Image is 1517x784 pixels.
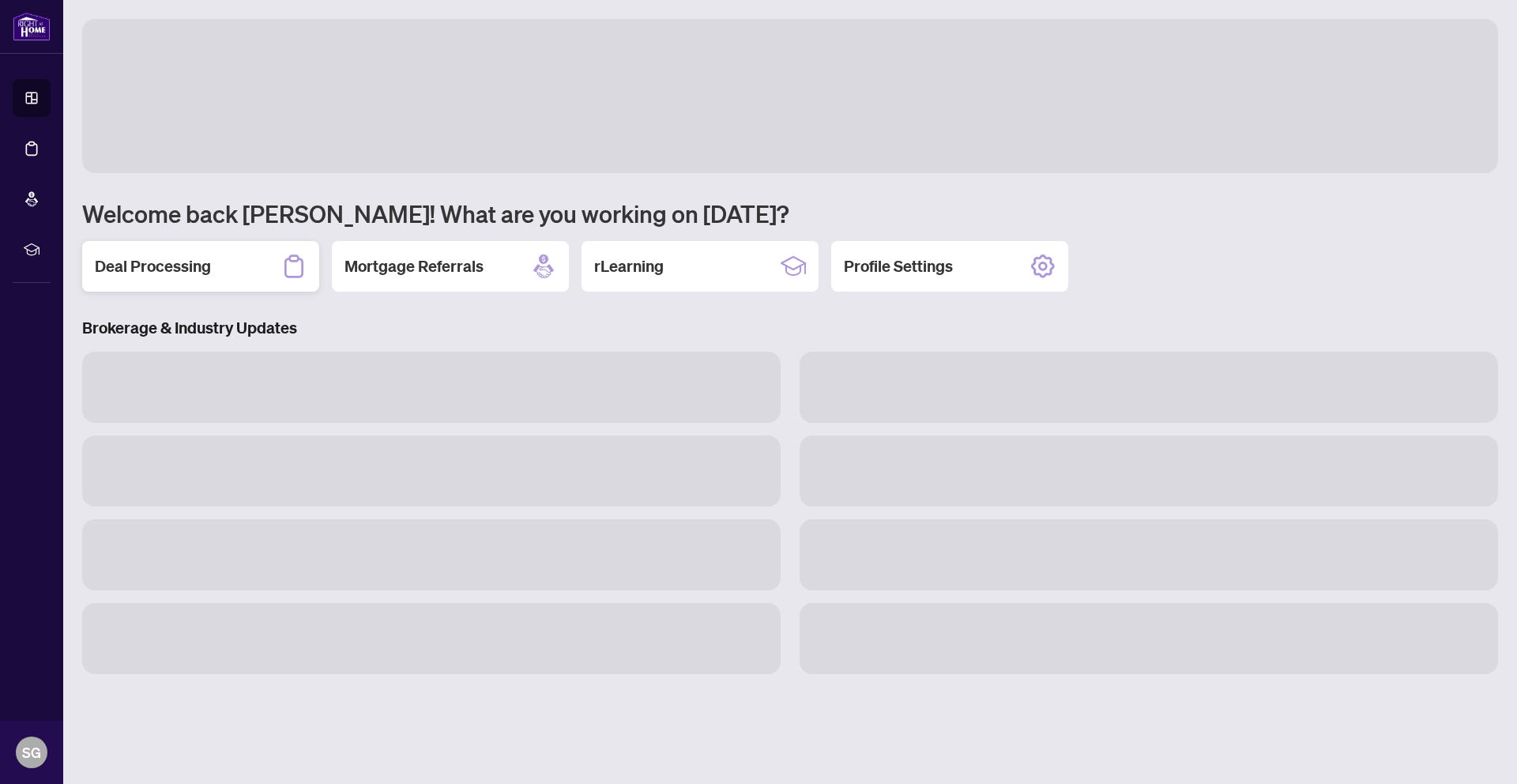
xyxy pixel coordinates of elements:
span: SG [22,741,41,763]
h2: Deal Processing [95,255,211,277]
h2: rLearning [594,255,664,277]
h3: Brokerage & Industry Updates [82,317,1498,339]
h2: Profile Settings [844,255,953,277]
h2: Mortgage Referrals [344,255,484,277]
h1: Welcome back [PERSON_NAME]! What are you working on [DATE]? [82,198,1498,228]
img: logo [13,12,51,41]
